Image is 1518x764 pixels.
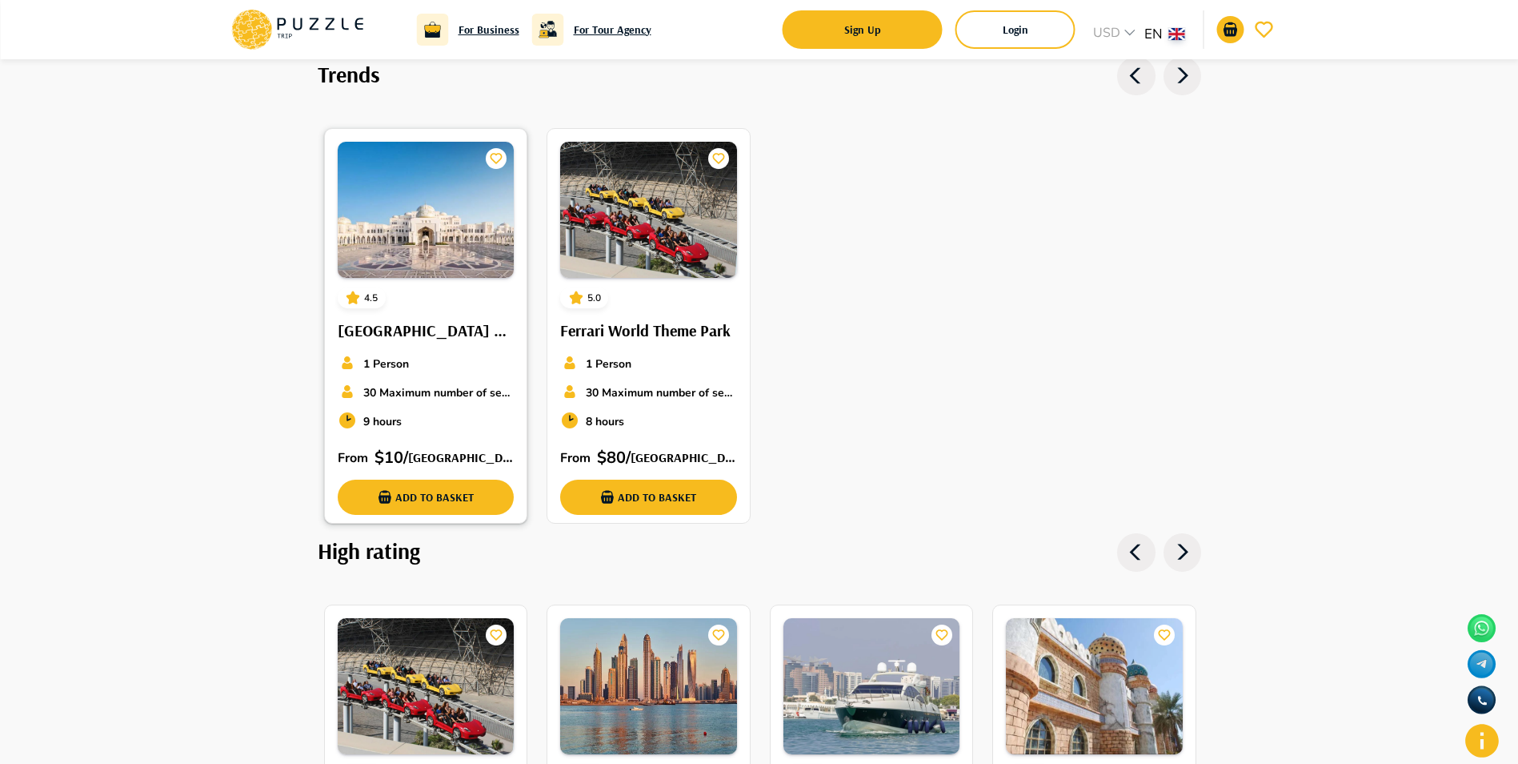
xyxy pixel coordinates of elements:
[1251,16,1278,43] button: go-to-wishlist-submit-button
[364,291,378,305] p: 4.5
[374,446,384,470] p: $
[574,21,651,38] a: For Tour Agency
[1088,23,1144,46] div: USD
[607,446,626,470] p: 80
[783,10,943,49] button: signup
[403,446,408,470] p: /
[565,287,587,309] button: card_icons
[318,57,380,93] h6: Trends
[338,618,515,754] img: PuzzleTrip
[486,148,507,169] button: card_icons
[1144,24,1163,45] p: en
[338,318,515,344] h6: [GEOGRAPHIC_DATA] of the Nation
[560,480,737,515] button: add-basket-submit-button
[631,448,737,468] h6: [GEOGRAPHIC_DATA] - YS1 - [GEOGRAPHIC_DATA] - [GEOGRAPHIC_DATA]
[586,356,631,372] p: 1 Person
[363,356,409,372] p: 1 Person
[587,291,601,305] p: 5.0
[363,413,402,430] p: 9 hours
[708,625,729,645] button: card_icons
[560,318,737,344] h6: Ferrari World Theme Park
[955,10,1075,49] button: login
[931,625,952,645] button: card_icons
[560,448,597,468] p: From
[459,21,519,38] a: For Business
[783,618,960,754] img: PuzzleTrip
[342,287,364,309] button: card_icons
[318,533,420,569] h6: High rating
[363,384,515,401] p: 30 Maximum number of seats
[338,480,515,515] button: add-basket-submit-button
[338,448,374,468] p: From
[1154,625,1175,645] button: card_icons
[384,446,403,470] p: 10
[560,618,737,754] img: PuzzleTrip
[597,446,607,470] p: $
[560,142,737,278] img: PuzzleTrip
[586,413,624,430] p: 8 hours
[1169,28,1185,40] img: lang
[338,142,515,278] img: PuzzleTrip
[1217,16,1244,43] button: go-to-basket-submit-button
[486,625,507,645] button: card_icons
[626,446,631,470] p: /
[708,148,729,169] button: card_icons
[1006,618,1183,754] img: PuzzleTrip
[586,384,737,401] p: 30 Maximum number of seats
[408,448,515,468] h6: [GEOGRAPHIC_DATA] - [GEOGRAPHIC_DATA] - [GEOGRAPHIC_DATA] - [GEOGRAPHIC_DATA]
